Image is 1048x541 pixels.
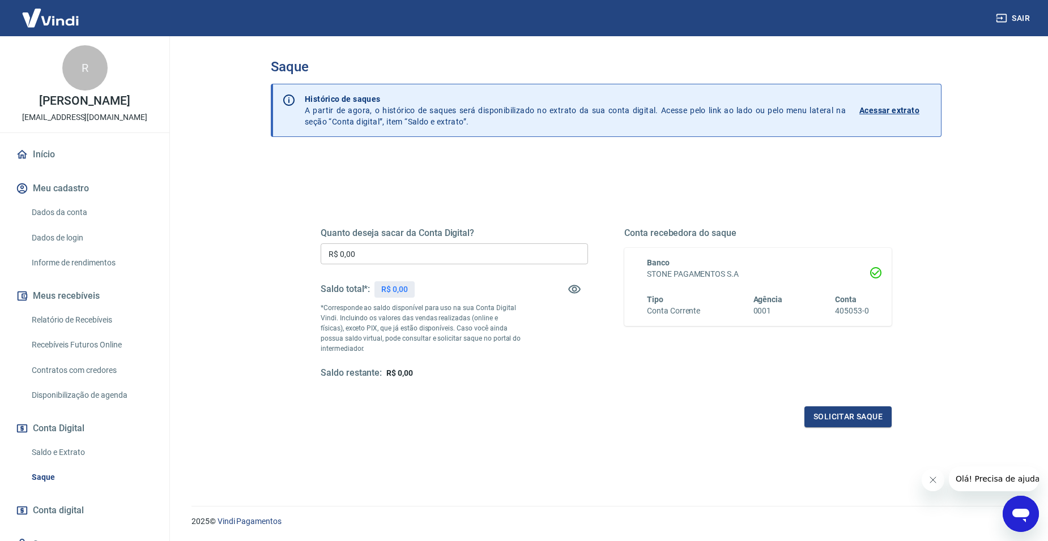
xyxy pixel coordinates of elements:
a: Acessar extrato [859,93,932,127]
button: Solicitar saque [804,406,892,427]
a: Informe de rendimentos [27,251,156,274]
p: Histórico de saques [305,93,846,105]
a: Contratos com credores [27,359,156,382]
a: Relatório de Recebíveis [27,308,156,332]
button: Meus recebíveis [14,284,156,308]
span: R$ 0,00 [386,368,413,377]
span: Conta [835,295,857,304]
a: Início [14,142,156,167]
h5: Quanto deseja sacar da Conta Digital? [321,227,588,239]
iframe: Mensagem da empresa [949,466,1039,491]
iframe: Botão para abrir a janela de mensagens [1003,496,1039,532]
button: Sair [994,8,1034,29]
button: Conta Digital [14,416,156,441]
a: Conta digital [14,498,156,523]
p: [EMAIL_ADDRESS][DOMAIN_NAME] [22,111,147,123]
span: Conta digital [33,503,84,518]
h5: Conta recebedora do saque [624,227,892,239]
a: Saldo e Extrato [27,441,156,464]
span: Banco [647,258,670,267]
span: Olá! Precisa de ajuda? [7,8,95,17]
p: 2025 © [191,516,1021,527]
button: Meu cadastro [14,176,156,201]
h3: Saque [271,59,942,75]
iframe: Fechar mensagem [922,469,944,491]
a: Saque [27,466,156,489]
h5: Saldo total*: [321,284,370,295]
img: Vindi [14,1,87,35]
div: R [62,45,108,91]
p: A partir de agora, o histórico de saques será disponibilizado no extrato da sua conta digital. Ac... [305,93,846,127]
h6: STONE PAGAMENTOS S.A [647,268,869,280]
h5: Saldo restante: [321,367,382,379]
p: R$ 0,00 [381,284,408,295]
h6: Conta Corrente [647,305,700,317]
a: Vindi Pagamentos [218,517,282,526]
a: Recebíveis Futuros Online [27,333,156,357]
h6: 0001 [753,305,783,317]
p: *Corresponde ao saldo disponível para uso na sua Conta Digital Vindi. Incluindo os valores das ve... [321,303,521,354]
a: Dados de login [27,226,156,250]
span: Tipo [647,295,663,304]
p: [PERSON_NAME] [39,95,130,107]
span: Agência [753,295,783,304]
a: Dados da conta [27,201,156,224]
a: Disponibilização de agenda [27,384,156,407]
p: Acessar extrato [859,105,919,116]
h6: 405053-0 [835,305,869,317]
